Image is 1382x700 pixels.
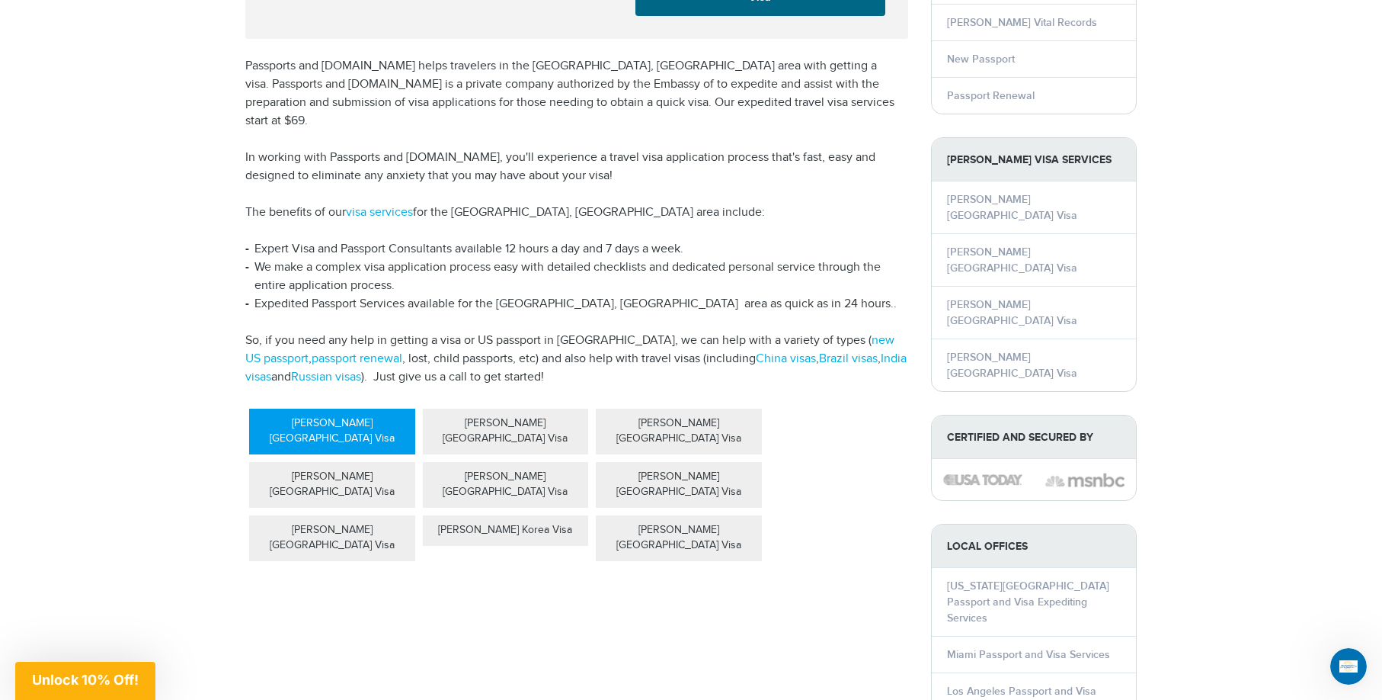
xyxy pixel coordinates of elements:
li: We make a complex visa application process easy with detailed checklists and dedicated personal s... [245,258,908,295]
a: [PERSON_NAME] Vital Records [947,16,1097,29]
a: [PERSON_NAME] [GEOGRAPHIC_DATA] Visa [947,246,1077,275]
li: Expedited Passport Services available for the [GEOGRAPHIC_DATA], [GEOGRAPHIC_DATA] area as quick ... [245,295,908,313]
div: [PERSON_NAME] [GEOGRAPHIC_DATA] Visa [249,462,415,508]
div: [PERSON_NAME] [GEOGRAPHIC_DATA] Visa [596,409,762,454]
img: image description [1045,471,1124,490]
a: Russian visas [291,370,361,384]
div: [PERSON_NAME] [GEOGRAPHIC_DATA] Visa [423,409,589,454]
a: New Passport [947,53,1015,66]
img: image description [943,474,1022,485]
a: Brazil visas [819,352,878,366]
a: new US passport [245,333,894,366]
p: Passports and [DOMAIN_NAME] helps travelers in the [GEOGRAPHIC_DATA], [GEOGRAPHIC_DATA] area with... [245,57,908,130]
a: India visas [245,352,907,384]
a: passport renewal [312,352,402,366]
strong: Certified and Secured by [932,416,1136,459]
strong: LOCAL OFFICES [932,525,1136,568]
strong: [PERSON_NAME] Visa Services [932,138,1136,181]
a: [PERSON_NAME] [GEOGRAPHIC_DATA] Visa [947,351,1077,380]
a: [US_STATE][GEOGRAPHIC_DATA] Passport and Visa Expediting Services [947,580,1109,625]
div: [PERSON_NAME] [GEOGRAPHIC_DATA] Visa [423,462,589,508]
p: In working with Passports and [DOMAIN_NAME], you'll experience a travel visa application process ... [245,149,908,185]
a: Passport Renewal [947,89,1035,102]
iframe: Intercom live chat [1330,648,1367,685]
a: visa services [346,205,413,220]
a: Miami Passport and Visa Services [947,648,1110,661]
div: [PERSON_NAME] [GEOGRAPHIC_DATA] Visa [596,462,762,508]
div: [PERSON_NAME] Korea Visa [423,515,589,546]
p: So, if you need any help in getting a visa or US passport in [GEOGRAPHIC_DATA], we can help with ... [245,332,908,387]
span: Unlock 10% Off! [32,672,139,688]
a: [PERSON_NAME] [GEOGRAPHIC_DATA] Visa [947,298,1077,327]
div: Unlock 10% Off! [15,662,155,700]
a: China visas [756,352,816,366]
div: [PERSON_NAME] [GEOGRAPHIC_DATA] Visa [596,515,762,561]
li: Expert Visa and Passport Consultants available 12 hours a day and 7 days a week. [245,240,908,258]
div: [PERSON_NAME][GEOGRAPHIC_DATA] Visa [249,515,415,561]
div: [PERSON_NAME] [GEOGRAPHIC_DATA] Visa [249,409,415,454]
a: [PERSON_NAME] [GEOGRAPHIC_DATA] Visa [947,193,1077,222]
p: The benefits of our for the [GEOGRAPHIC_DATA], [GEOGRAPHIC_DATA] area include: [245,204,908,222]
